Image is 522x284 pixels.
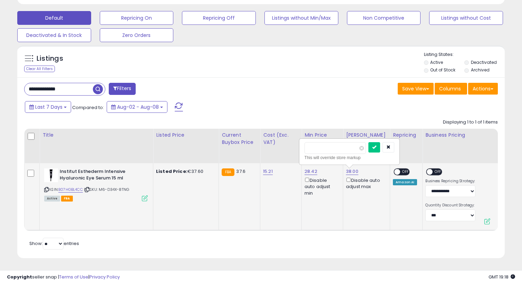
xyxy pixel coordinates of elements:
[430,59,443,65] label: Active
[393,131,419,139] div: Repricing
[471,59,497,65] label: Deactivated
[7,274,32,280] strong: Copyright
[29,240,79,247] span: Show: entries
[439,85,461,92] span: Columns
[304,176,338,196] div: Disable auto adjust min
[60,168,144,183] b: Institut Esthederm Intensive Hyaluronic Eye Serum 15 ml
[44,168,58,182] img: 31xvEDL2BrL._SL40_.jpg
[347,11,421,25] button: Non Competitive
[156,168,213,175] div: €37.60
[489,274,515,280] span: 2025-08-16 19:18 GMT
[236,168,245,175] span: 37.6
[61,196,73,202] span: FBA
[346,131,387,139] div: [PERSON_NAME]
[443,119,498,126] div: Displaying 1 to 1 of 1 items
[25,101,71,113] button: Last 7 Days
[24,66,55,72] div: Clear All Filters
[429,11,503,25] button: Listings without Cost
[156,168,187,175] b: Listed Price:
[100,11,174,25] button: Repricing On
[393,179,417,185] div: Amazon AI
[435,83,467,95] button: Columns
[430,67,455,73] label: Out of Stock
[35,104,62,110] span: Last 7 Days
[304,154,394,161] div: This will override store markup
[37,54,63,63] h5: Listings
[17,11,91,25] button: Default
[222,131,257,146] div: Current Buybox Price
[7,274,120,281] div: seller snap | |
[425,179,475,184] label: Business Repricing Strategy:
[117,104,159,110] span: Aug-02 - Aug-08
[84,187,129,192] span: | SKU: M6-D34X-8TNG
[398,83,434,95] button: Save View
[44,196,60,202] span: All listings currently available for purchase on Amazon
[17,28,91,42] button: Deactivated & In Stock
[72,104,104,111] span: Compared to:
[263,131,299,146] div: Cost (Exc. VAT)
[182,11,256,25] button: Repricing Off
[425,203,475,208] label: Quantity Discount Strategy:
[346,168,358,175] a: 38.00
[59,274,88,280] a: Terms of Use
[107,101,167,113] button: Aug-02 - Aug-08
[400,169,411,175] span: OFF
[100,28,174,42] button: Zero Orders
[263,168,273,175] a: 15.21
[424,51,505,58] p: Listing States:
[304,131,340,139] div: Min Price
[346,176,385,190] div: Disable auto adjust max
[471,67,490,73] label: Archived
[58,187,83,193] a: B07HGBL4CC
[109,83,136,95] button: Filters
[304,168,317,175] a: 28.42
[89,274,120,280] a: Privacy Policy
[44,168,148,200] div: ASIN:
[42,131,150,139] div: Title
[222,168,234,176] small: FBA
[156,131,216,139] div: Listed Price
[425,131,495,139] div: Business Pricing
[468,83,498,95] button: Actions
[264,11,338,25] button: Listings without Min/Max
[433,169,444,175] span: OFF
